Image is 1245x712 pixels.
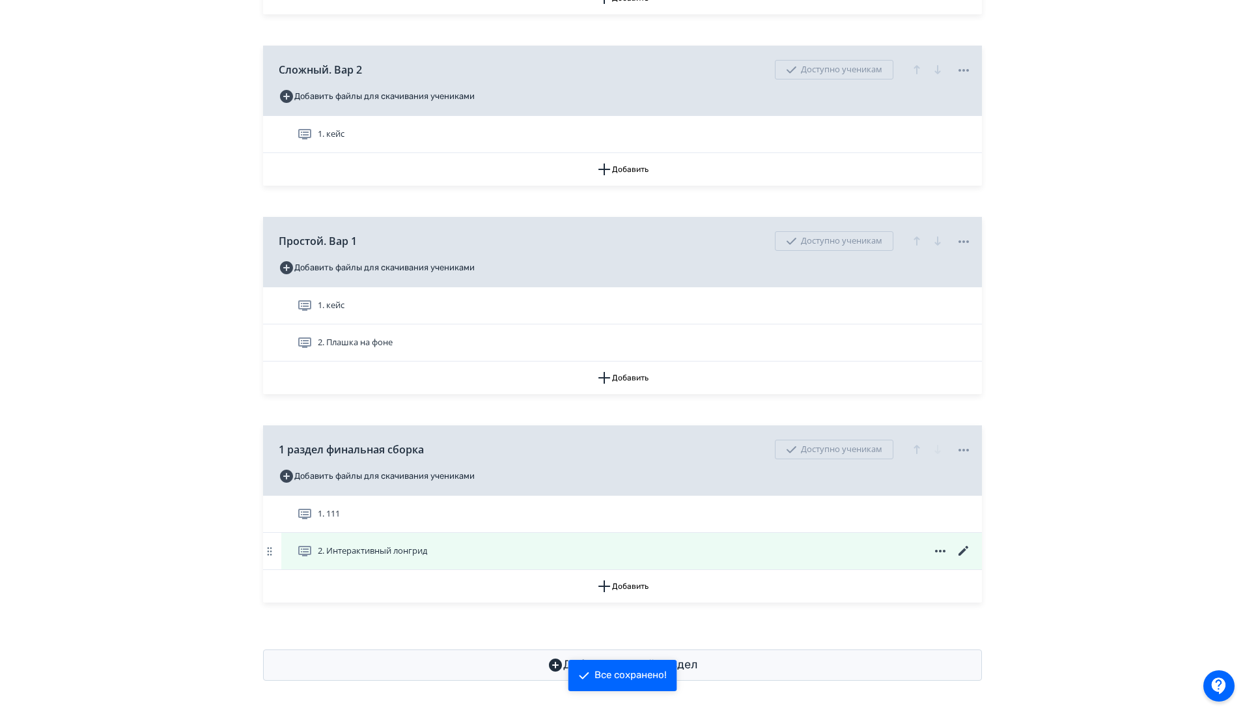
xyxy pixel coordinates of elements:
[775,231,893,251] div: Доступно ученикам
[318,299,344,312] span: 1. кейс
[279,62,362,78] span: Сложный. Вар 2
[263,649,982,681] button: Добавить новый раздел
[263,324,982,362] div: 2. Плашка на фоне
[279,257,475,278] button: Добавить файлы для скачивания учениками
[263,570,982,603] button: Добавить
[263,496,982,533] div: 1. 111
[775,60,893,79] div: Доступно ученикам
[318,128,344,141] span: 1. кейс
[318,545,427,558] span: 2. Интерактивный лонгрид
[279,442,424,457] span: 1 раздел финальная сборка
[263,287,982,324] div: 1. кейс
[279,466,475,487] button: Добавить файлы для скачивания учениками
[279,86,475,107] button: Добавить файлы для скачивания учениками
[318,336,393,349] span: 2. Плашка на фоне
[263,153,982,186] button: Добавить
[775,440,893,459] div: Доступно ученикам
[279,233,357,249] span: Простой. Вар 1
[263,116,982,153] div: 1. кейс
[263,533,982,570] div: 2. Интерактивный лонгрид
[318,507,340,520] span: 1. 111
[263,362,982,394] button: Добавить
[595,669,667,682] div: Все сохранено!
